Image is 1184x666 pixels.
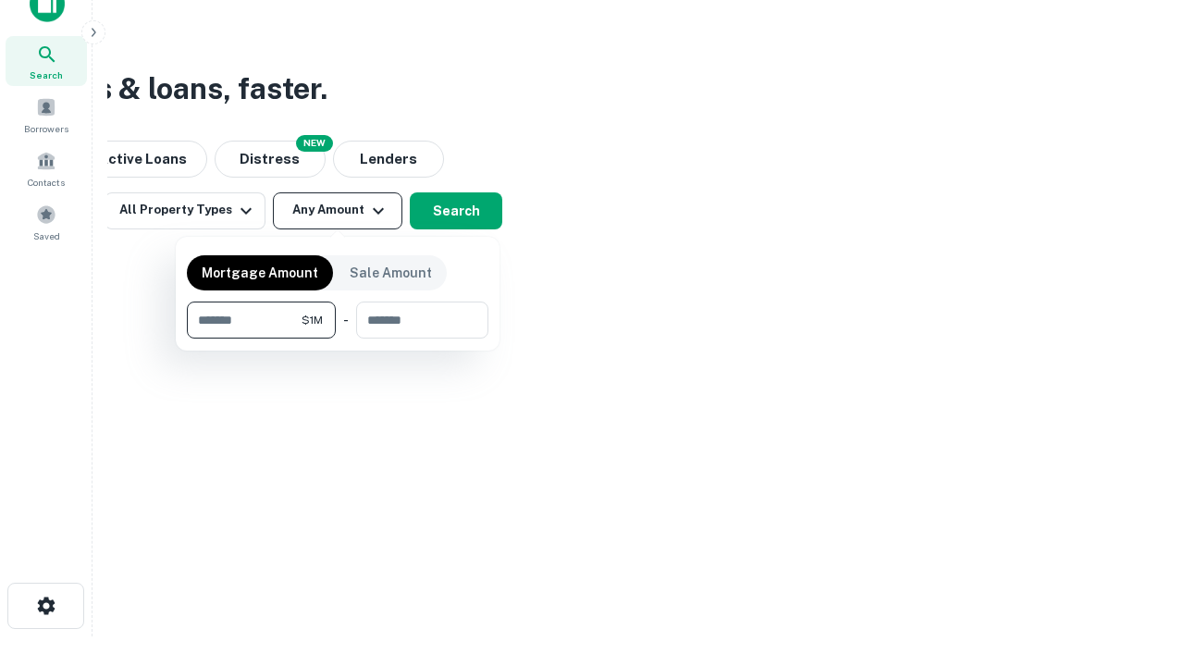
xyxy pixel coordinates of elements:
[1091,518,1184,607] iframe: Chat Widget
[343,302,349,339] div: -
[350,263,432,283] p: Sale Amount
[202,263,318,283] p: Mortgage Amount
[302,312,323,328] span: $1M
